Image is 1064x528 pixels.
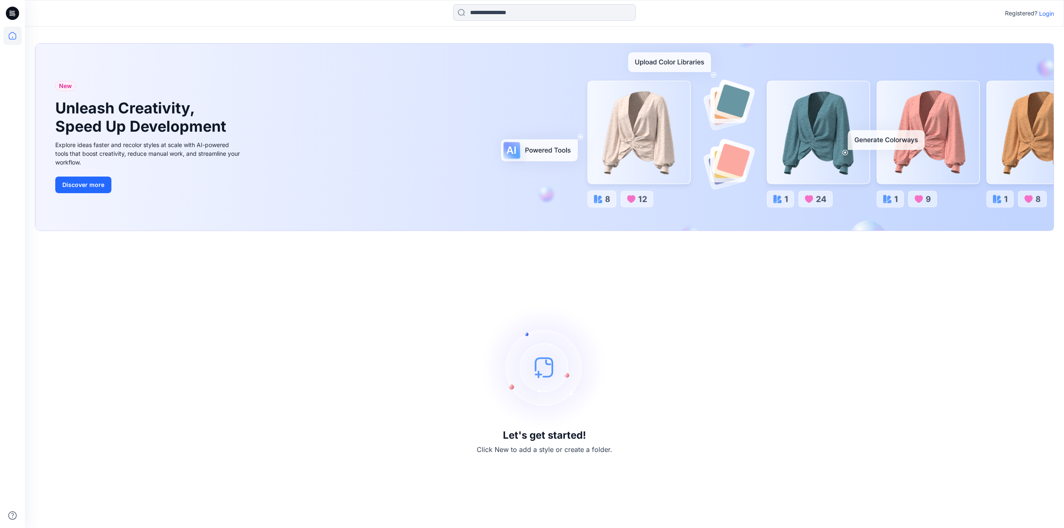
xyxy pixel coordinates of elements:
button: Discover more [55,177,111,193]
p: Registered? [1005,8,1037,18]
img: empty-state-image.svg [482,305,607,430]
a: Discover more [55,177,242,193]
p: Click New to add a style or create a folder. [477,445,612,454]
p: Login [1039,9,1054,18]
div: Explore ideas faster and recolor styles at scale with AI-powered tools that boost creativity, red... [55,140,242,167]
h3: Let's get started! [503,430,586,441]
h1: Unleash Creativity, Speed Up Development [55,99,230,135]
span: New [59,81,72,91]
